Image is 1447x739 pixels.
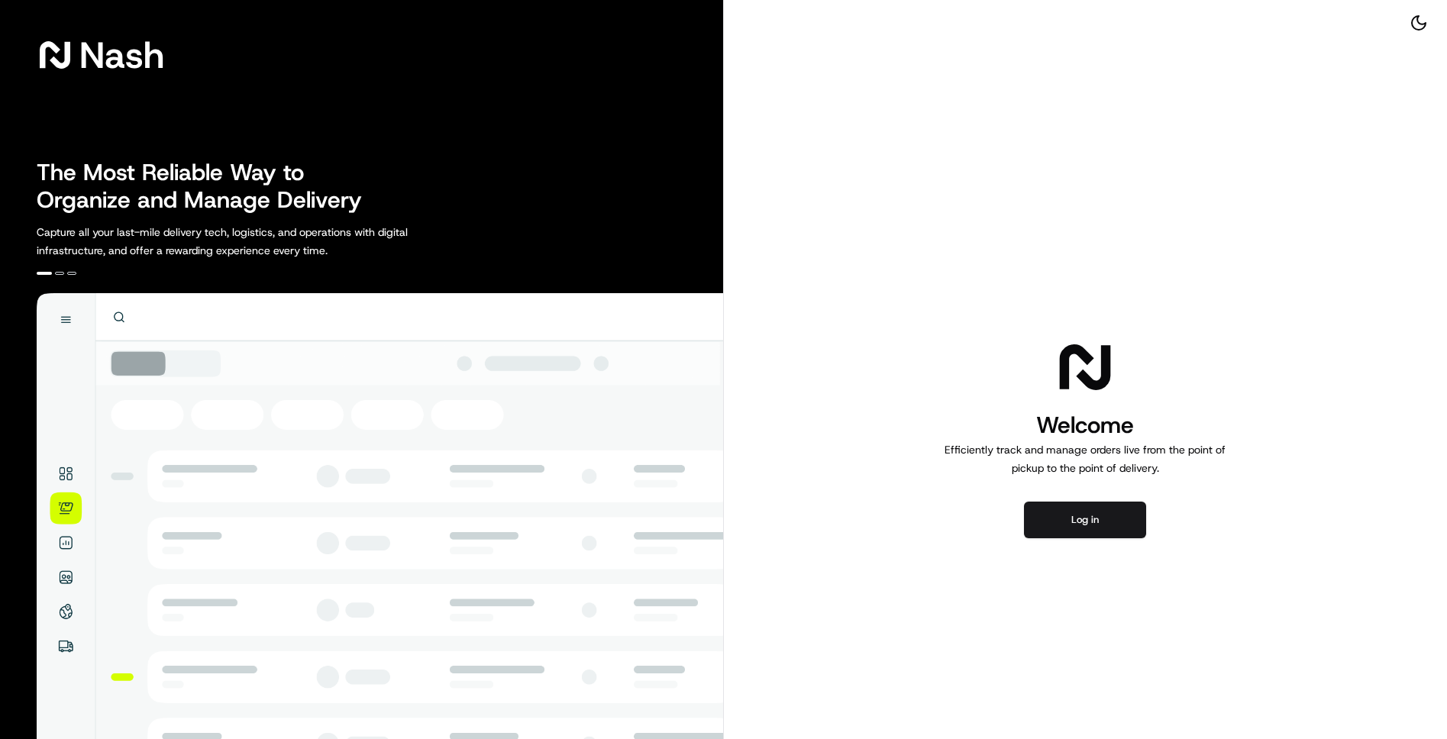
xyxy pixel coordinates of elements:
p: Capture all your last-mile delivery tech, logistics, and operations with digital infrastructure, ... [37,223,476,260]
h1: Welcome [938,410,1232,440]
button: Log in [1024,502,1146,538]
span: Nash [79,40,164,70]
p: Efficiently track and manage orders live from the point of pickup to the point of delivery. [938,440,1232,477]
h2: The Most Reliable Way to Organize and Manage Delivery [37,159,379,214]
